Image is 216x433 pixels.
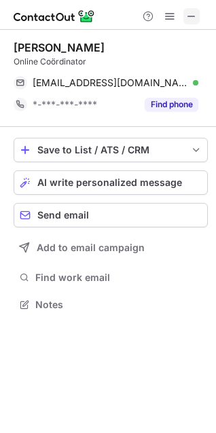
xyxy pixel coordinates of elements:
button: AI write personalized message [14,170,208,195]
button: Add to email campaign [14,236,208,260]
div: [PERSON_NAME] [14,41,105,54]
span: Add to email campaign [37,242,145,253]
button: Find work email [14,268,208,287]
span: Send email [37,210,89,221]
div: Online Coördinator [14,56,208,68]
button: Notes [14,295,208,314]
span: Notes [35,299,202,311]
div: Save to List / ATS / CRM [37,145,184,155]
span: Find work email [35,271,202,284]
button: Send email [14,203,208,227]
span: AI write personalized message [37,177,182,188]
span: [EMAIL_ADDRESS][DOMAIN_NAME] [33,77,188,89]
button: Reveal Button [145,98,198,111]
img: ContactOut v5.3.10 [14,8,95,24]
button: save-profile-one-click [14,138,208,162]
